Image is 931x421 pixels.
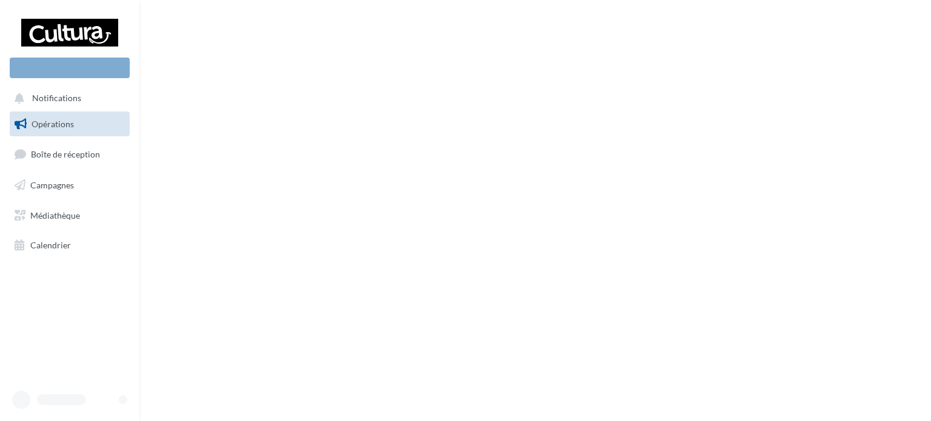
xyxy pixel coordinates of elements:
a: Calendrier [7,233,132,258]
a: Boîte de réception [7,141,132,167]
span: Campagnes [30,180,74,190]
div: Nouvelle campagne [10,58,130,78]
span: Boîte de réception [31,149,100,159]
span: Notifications [32,93,81,104]
a: Opérations [7,111,132,137]
span: Médiathèque [30,210,80,220]
span: Opérations [32,119,74,129]
a: Médiathèque [7,203,132,228]
span: Calendrier [30,240,71,250]
a: Campagnes [7,173,132,198]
